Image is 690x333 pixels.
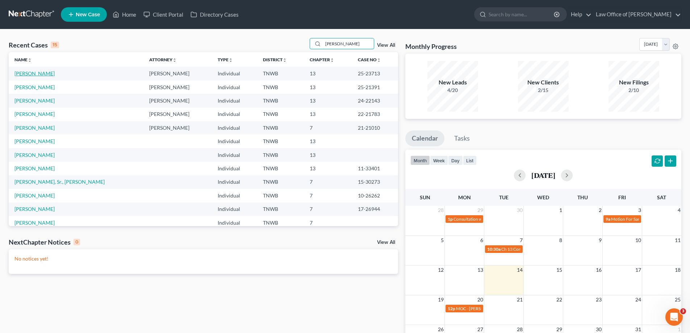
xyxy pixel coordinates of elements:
span: 18 [674,266,681,274]
td: TNWB [257,216,304,229]
span: 17 [635,266,642,274]
td: TNWB [257,189,304,202]
td: 21-21010 [352,121,398,134]
td: 13 [304,67,352,80]
a: [PERSON_NAME] [14,192,55,199]
div: New Filings [609,78,659,87]
i: unfold_more [28,58,32,62]
a: Help [567,8,591,21]
input: Search by name... [323,38,374,49]
span: Tue [499,194,509,200]
td: Individual [212,203,257,216]
div: 0 [74,239,80,245]
span: 22 [556,295,563,304]
span: 28 [437,206,444,215]
td: 7 [304,189,352,202]
span: Sat [657,194,666,200]
td: 22-21783 [352,108,398,121]
td: 17-26944 [352,203,398,216]
span: 9a [606,216,610,222]
a: Law Office of [PERSON_NAME] [592,8,681,21]
td: TNWB [257,148,304,162]
td: Individual [212,148,257,162]
span: 3 [637,206,642,215]
span: 2 [598,206,602,215]
td: TNWB [257,94,304,107]
h3: Monthly Progress [405,42,457,51]
i: unfold_more [229,58,233,62]
div: New Clients [518,78,569,87]
td: 13 [304,148,352,162]
span: 4 [677,206,681,215]
button: week [430,155,448,165]
a: [PERSON_NAME] [14,97,55,104]
span: 16 [595,266,602,274]
a: Tasks [448,130,476,146]
span: 12p [448,306,455,311]
span: 12 [437,266,444,274]
span: 21 [516,295,523,304]
input: Search by name... [489,8,555,21]
td: 10-26262 [352,189,398,202]
button: day [448,155,463,165]
div: 2/15 [518,87,569,94]
td: 25-23713 [352,67,398,80]
a: Client Portal [140,8,187,21]
span: 1 [559,206,563,215]
span: 14 [516,266,523,274]
td: 7 [304,121,352,134]
a: [PERSON_NAME] [14,165,55,171]
span: 10:30a [487,246,501,252]
span: 3 [680,308,686,314]
span: 1p [448,216,453,222]
div: NextChapter Notices [9,238,80,246]
span: 7 [519,236,523,245]
div: 15 [51,42,59,48]
td: TNWB [257,175,304,189]
a: [PERSON_NAME] [14,152,55,158]
span: 15 [556,266,563,274]
button: list [463,155,477,165]
div: Recent Cases [9,41,59,49]
i: unfold_more [283,58,287,62]
td: TNWB [257,67,304,80]
td: Individual [212,216,257,229]
a: [PERSON_NAME], Sr., [PERSON_NAME] [14,179,105,185]
span: 23 [595,295,602,304]
a: Typeunfold_more [218,57,233,62]
td: Individual [212,162,257,175]
a: Nameunfold_more [14,57,32,62]
span: 24 [635,295,642,304]
td: 13 [304,80,352,94]
td: 7 [304,203,352,216]
td: 13 [304,162,352,175]
td: Individual [212,67,257,80]
td: [PERSON_NAME] [143,108,212,121]
span: Sun [420,194,430,200]
a: [PERSON_NAME] [14,125,55,131]
td: TNWB [257,121,304,134]
a: Home [109,8,140,21]
a: [PERSON_NAME] [14,220,55,226]
i: unfold_more [172,58,177,62]
td: 15-30273 [352,175,398,189]
span: 20 [477,295,484,304]
a: Attorneyunfold_more [149,57,177,62]
span: Ch 13 Consultation w/[PERSON_NAME] [501,246,577,252]
i: unfold_more [377,58,381,62]
td: [PERSON_NAME] [143,80,212,94]
div: 4/20 [427,87,478,94]
td: 7 [304,216,352,229]
iframe: Intercom live chat [665,308,683,326]
span: MOC - [PERSON_NAME] [456,306,503,311]
td: Individual [212,121,257,134]
span: Consultation w/[PERSON_NAME] - Emergency 13 [453,216,548,222]
a: [PERSON_NAME] [14,84,55,90]
td: 11-33401 [352,162,398,175]
i: unfold_more [330,58,334,62]
span: 25 [674,295,681,304]
span: 8 [559,236,563,245]
span: 6 [480,236,484,245]
td: 25-21391 [352,80,398,94]
a: [PERSON_NAME] [14,206,55,212]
